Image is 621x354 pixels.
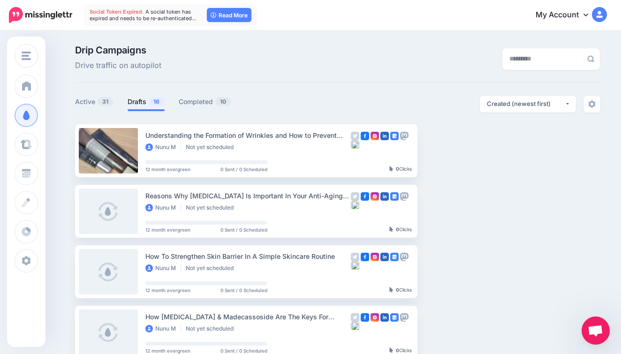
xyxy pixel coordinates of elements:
[371,253,379,261] img: instagram-square.png
[396,166,399,172] b: 0
[351,313,359,322] img: twitter-grey-square.png
[371,192,379,201] img: instagram-square.png
[389,166,394,172] img: pointer-grey-darker.png
[145,190,351,201] div: Reasons Why [MEDICAL_DATA] Is Important In Your Anti-Aging Skincare Routine
[145,288,190,293] span: 12 month evergreen
[400,132,409,140] img: mastodon-grey-square.png
[220,167,267,172] span: 0 Sent / 0 Scheduled
[389,348,412,354] div: Clicks
[351,261,359,270] img: bluesky-grey-square.png
[145,264,181,272] li: Nunu M
[361,313,369,322] img: facebook-square.png
[389,287,412,293] div: Clicks
[186,325,238,332] li: Not yet scheduled
[587,55,594,62] img: search-grey-6.png
[220,288,267,293] span: 0 Sent / 0 Scheduled
[480,96,576,113] button: Created (newest first)
[396,226,399,232] b: 0
[145,227,190,232] span: 12 month evergreen
[75,45,161,55] span: Drip Campaigns
[145,348,190,353] span: 12 month evergreen
[90,8,144,15] span: Social Token Expired.
[380,132,389,140] img: linkedin-square.png
[9,7,72,23] img: Missinglettr
[186,204,238,211] li: Not yet scheduled
[400,253,409,261] img: mastodon-grey-square.png
[389,347,394,353] img: pointer-grey-darker.png
[22,52,31,60] img: menu.png
[487,99,565,108] div: Created (newest first)
[390,132,399,140] img: google_business-square.png
[588,100,596,108] img: settings-grey.png
[361,132,369,140] img: facebook-square.png
[389,227,412,233] div: Clicks
[389,287,394,293] img: pointer-grey-darker.png
[145,143,181,151] li: Nunu M
[400,192,409,201] img: mastodon-grey-square.png
[390,192,399,201] img: google_business-square.png
[351,201,359,209] img: bluesky-grey-square.png
[389,226,394,232] img: pointer-grey-darker.png
[145,130,351,141] div: Understanding the Formation of Wrinkles and How to Prevent Them
[145,251,351,262] div: How To Strengthen Skin Barrier In A Simple Skincare Routine
[390,313,399,322] img: google_business-square.png
[400,313,409,322] img: mastodon-grey-square.png
[351,192,359,201] img: twitter-grey-square.png
[390,253,399,261] img: google_business-square.png
[380,192,389,201] img: linkedin-square.png
[380,253,389,261] img: linkedin-square.png
[220,227,267,232] span: 0 Sent / 0 Scheduled
[179,96,231,107] a: Completed10
[396,347,399,353] b: 0
[220,348,267,353] span: 0 Sent / 0 Scheduled
[145,204,181,211] li: Nunu M
[351,140,359,149] img: bluesky-grey-square.png
[145,325,181,332] li: Nunu M
[380,313,389,322] img: linkedin-square.png
[389,166,412,172] div: Clicks
[186,264,238,272] li: Not yet scheduled
[128,96,165,107] a: Drafts16
[351,132,359,140] img: twitter-grey-square.png
[215,97,231,106] span: 10
[361,192,369,201] img: facebook-square.png
[371,313,379,322] img: instagram-square.png
[396,287,399,293] b: 0
[75,60,161,72] span: Drive traffic on autopilot
[351,253,359,261] img: twitter-grey-square.png
[145,311,351,322] div: How [MEDICAL_DATA] & Madecassoside Are The Keys For Improving [MEDICAL_DATA] & [MEDICAL_DATA]
[145,167,190,172] span: 12 month evergreen
[98,97,113,106] span: 31
[526,4,607,27] a: My Account
[90,8,197,22] span: A social token has expired and needs to be re-authenticated…
[371,132,379,140] img: instagram-square.png
[351,322,359,330] img: bluesky-grey-square.png
[361,253,369,261] img: facebook-square.png
[582,316,610,345] a: Open chat
[186,143,238,151] li: Not yet scheduled
[207,8,251,22] a: Read More
[75,96,114,107] a: Active31
[149,97,164,106] span: 16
